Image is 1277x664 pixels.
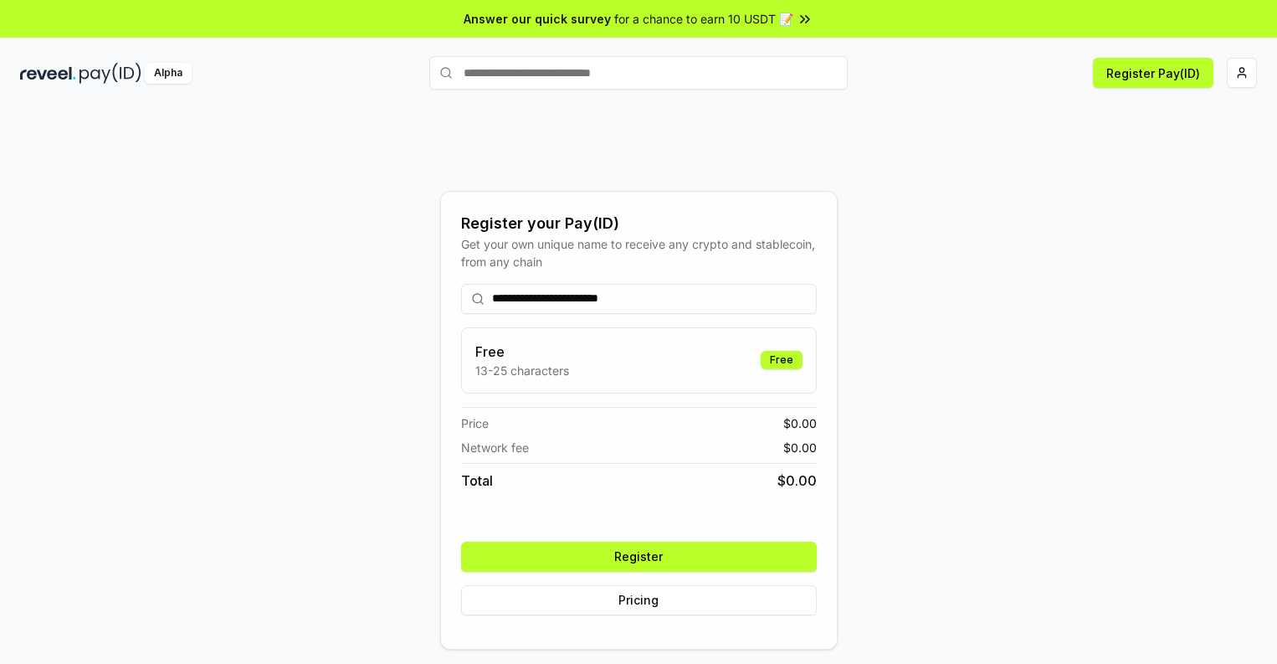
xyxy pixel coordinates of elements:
[461,471,493,491] span: Total
[475,362,569,379] p: 13-25 characters
[777,471,817,491] span: $ 0.00
[475,342,569,362] h3: Free
[461,414,489,432] span: Price
[145,63,192,84] div: Alpha
[20,63,76,84] img: reveel_dark
[614,10,793,28] span: for a chance to earn 10 USDT 📝
[461,439,529,456] span: Network fee
[464,10,611,28] span: Answer our quick survey
[783,439,817,456] span: $ 0.00
[461,235,817,270] div: Get your own unique name to receive any crypto and stablecoin, from any chain
[461,212,817,235] div: Register your Pay(ID)
[761,351,803,369] div: Free
[1093,58,1213,88] button: Register Pay(ID)
[79,63,141,84] img: pay_id
[461,585,817,615] button: Pricing
[783,414,817,432] span: $ 0.00
[461,542,817,572] button: Register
